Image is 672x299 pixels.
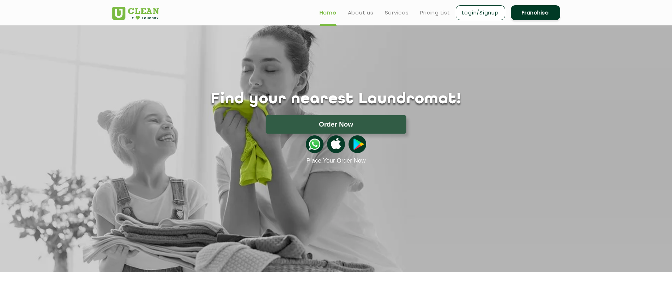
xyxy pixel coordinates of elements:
[266,115,406,134] button: Order Now
[456,5,505,20] a: Login/Signup
[348,8,374,17] a: About us
[107,91,565,108] h1: Find your nearest Laundromat!
[306,157,365,164] a: Place Your Order Now
[306,135,323,153] img: whatsappicon.png
[511,5,560,20] a: Franchise
[112,7,159,20] img: UClean Laundry and Dry Cleaning
[349,135,366,153] img: playstoreicon.png
[320,8,337,17] a: Home
[385,8,409,17] a: Services
[327,135,345,153] img: apple-icon.png
[420,8,450,17] a: Pricing List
